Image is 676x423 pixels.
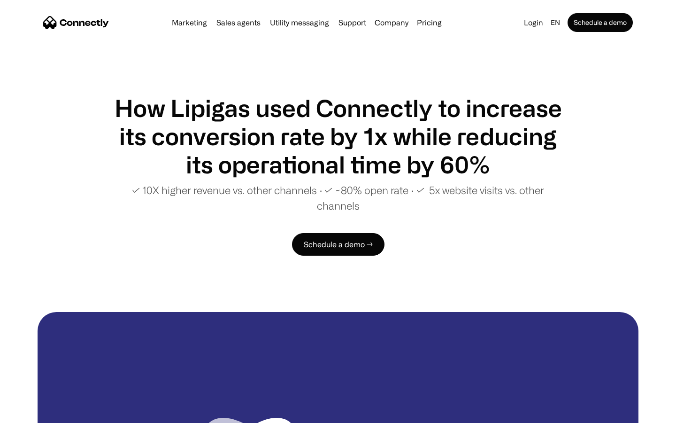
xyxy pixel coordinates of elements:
a: Marketing [168,19,211,26]
a: Utility messaging [266,19,333,26]
a: Schedule a demo [568,13,633,32]
a: Login [520,16,547,29]
div: Company [375,16,408,29]
h1: How Lipigas used Connectly to increase its conversion rate by 1x while reducing its operational t... [113,94,563,179]
a: Pricing [413,19,446,26]
a: Schedule a demo → [292,233,384,256]
div: en [551,16,560,29]
a: Sales agents [213,19,264,26]
aside: Language selected: English [9,406,56,420]
p: ✓ 10X higher revenue vs. other channels ∙ ✓ ~80% open rate ∙ ✓ 5x website visits vs. other channels [113,182,563,213]
a: Support [335,19,370,26]
ul: Language list [19,407,56,420]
